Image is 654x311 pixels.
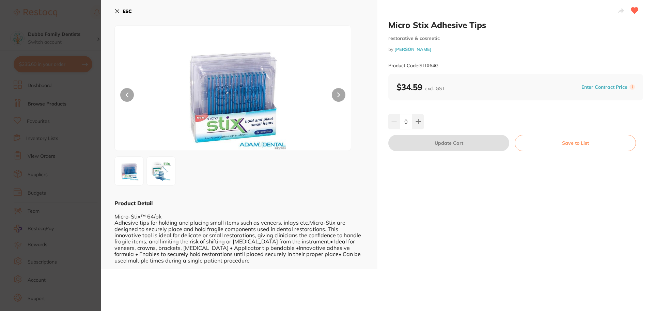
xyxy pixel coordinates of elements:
div: Micro-Stix™ 64/pk Adhesive tips for holding and placing small items such as veneers, inlays etc.M... [114,207,364,264]
img: NEcuanBn [162,43,304,151]
b: ESC [123,8,132,14]
small: restorative & cosmetic [388,36,643,41]
span: excl. GST [425,85,445,91]
button: Update Cart [388,135,509,151]
h2: Micro Stix Adhesive Tips [388,20,643,30]
small: by [388,47,643,52]
button: Enter Contract Price [579,84,629,90]
b: Product Detail [114,200,153,207]
label: i [629,84,635,90]
b: $34.59 [396,82,445,92]
small: Product Code: STIX64G [388,63,438,69]
img: NEdfMi5qcGc [149,159,173,183]
button: ESC [114,5,132,17]
button: Save to List [515,135,636,151]
img: NEcuanBn [117,159,141,183]
a: [PERSON_NAME] [394,46,432,52]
